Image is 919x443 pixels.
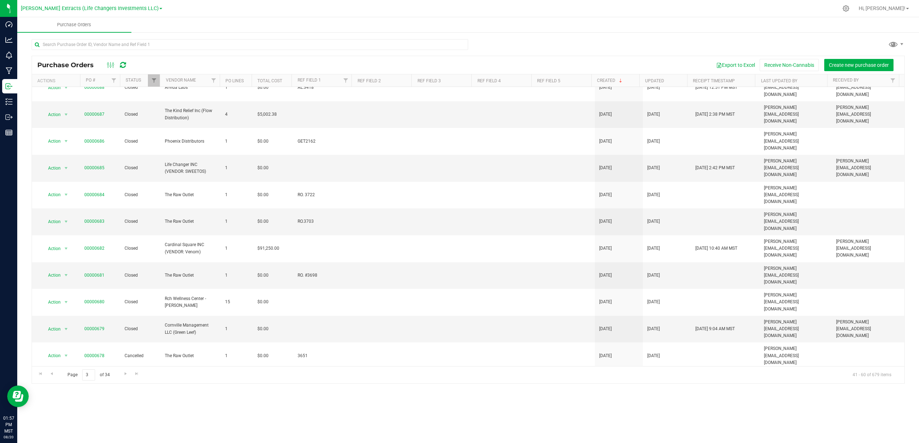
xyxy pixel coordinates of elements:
span: [DATE] [647,218,660,225]
span: 1 [225,352,249,359]
span: 1 [225,191,249,198]
span: [DATE] 2:38 PM MST [695,111,735,118]
span: [PERSON_NAME][EMAIL_ADDRESS][DOMAIN_NAME] [764,238,828,259]
span: $0.00 [257,165,269,171]
span: 1 [225,165,249,171]
inline-svg: Outbound [5,114,13,121]
button: Receive Non-Cannabis [760,59,819,71]
a: Ref Field 5 [537,78,560,83]
span: [DATE] [599,245,612,252]
span: $0.00 [257,299,269,305]
a: Received By [833,78,859,83]
button: Create new purchase order [824,59,894,71]
span: Closed [125,165,156,171]
a: 00000684 [84,192,104,197]
a: Go to the previous page [46,369,57,379]
span: [PERSON_NAME][EMAIL_ADDRESS][DOMAIN_NAME] [764,77,828,98]
span: RO. #3698 [298,272,349,279]
span: [PERSON_NAME][EMAIL_ADDRESS][DOMAIN_NAME] [764,104,828,125]
inline-svg: Dashboard [5,21,13,28]
span: 3651 [298,352,349,359]
span: [DATE] [647,111,660,118]
span: [DATE] [599,272,612,279]
span: Closed [125,272,156,279]
span: 1 [225,326,249,332]
span: [DATE] [647,84,660,91]
span: Cancelled [125,352,156,359]
span: 4 [225,111,249,118]
a: Ref Field 1 [298,78,321,83]
span: [DATE] [647,352,660,359]
span: [DATE] [599,138,612,145]
span: The Raw Outlet [165,218,216,225]
a: Go to the next page [120,369,131,379]
span: select [61,351,70,361]
span: The Kind Relief Inc (Flow Distribution) [165,107,216,121]
span: Action [42,244,61,254]
span: 1 [225,272,249,279]
span: Action [42,270,61,280]
inline-svg: Manufacturing [5,67,13,74]
a: 00000688 [84,85,104,90]
span: [PERSON_NAME][EMAIL_ADDRESS][DOMAIN_NAME] [764,185,828,206]
span: [DATE] [599,218,612,225]
span: [DATE] 2:42 PM MST [695,165,735,171]
span: select [61,83,70,93]
a: 00000682 [84,246,104,251]
span: select [61,297,70,307]
span: [DATE] [647,272,660,279]
span: [PERSON_NAME][EMAIL_ADDRESS][DOMAIN_NAME] [764,345,828,366]
span: The Raw Outlet [165,272,216,279]
span: [DATE] [599,84,612,91]
a: 00000683 [84,219,104,224]
span: [DATE] [599,191,612,198]
span: $0.00 [257,352,269,359]
span: [PERSON_NAME][EMAIL_ADDRESS][DOMAIN_NAME] [764,211,828,232]
a: PO # [86,78,95,83]
span: [DATE] [599,326,612,332]
span: GET2162 [298,138,349,145]
a: Status [126,78,141,83]
inline-svg: Reports [5,129,13,136]
span: The Raw Outlet [165,352,216,359]
span: Closed [125,299,156,305]
a: Ref Field 4 [477,78,501,83]
span: [DATE] [599,299,612,305]
span: Closed [125,326,156,332]
span: select [61,136,70,146]
span: Action [42,324,61,334]
span: Hi, [PERSON_NAME]! [859,5,905,11]
a: Ref Field 3 [417,78,441,83]
span: select [61,190,70,200]
a: Total Cost [257,78,282,83]
a: Updated [645,78,664,83]
span: [PERSON_NAME][EMAIL_ADDRESS][DOMAIN_NAME] [836,238,900,259]
a: Filter [148,74,160,87]
span: [PERSON_NAME] Extracts (Life Changers Investments LLC) [21,5,159,11]
button: Export to Excel [712,59,760,71]
a: Go to the first page [35,369,46,379]
span: Closed [125,84,156,91]
span: select [61,244,70,254]
a: Created [597,78,624,83]
span: [DATE] [599,111,612,118]
span: Action [42,110,61,120]
input: Search Purchase Order ID, Vendor Name and Ref Field 1 [32,39,468,50]
span: [DATE] [647,245,660,252]
span: $0.00 [257,326,269,332]
span: Action [42,217,61,227]
a: Receipt Timestamp [693,78,735,83]
span: [PERSON_NAME][EMAIL_ADDRESS][DOMAIN_NAME] [764,292,828,313]
span: select [61,270,70,280]
span: Cardinal Square INC (VENDOR: Venom) [165,241,216,255]
span: $0.00 [257,272,269,279]
p: 08/20 [3,434,14,440]
span: [DATE] [647,138,660,145]
span: [PERSON_NAME][EMAIL_ADDRESS][DOMAIN_NAME] [836,158,900,179]
span: select [61,110,70,120]
span: [DATE] [647,326,660,332]
span: $5,002.38 [257,111,277,118]
span: Action [42,297,61,307]
span: 1 [225,218,249,225]
span: Page of 34 [61,369,116,380]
